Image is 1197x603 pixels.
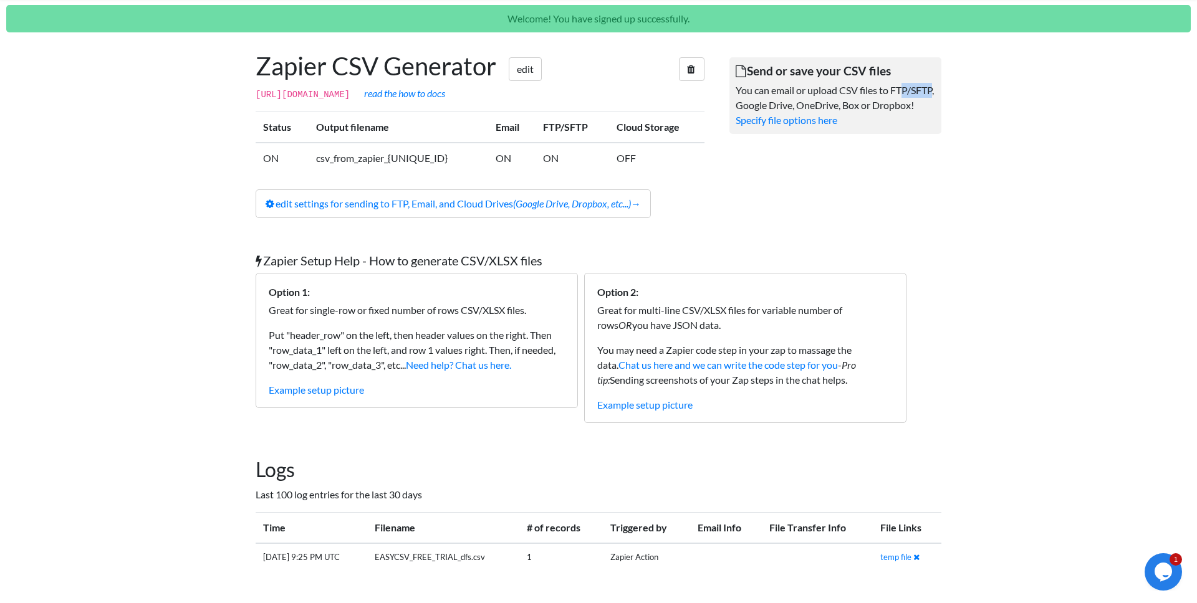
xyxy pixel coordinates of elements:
[256,253,941,268] h5: Zapier Setup Help - How to generate CSV/XLSX files
[256,143,309,173] td: ON
[269,328,565,373] p: Put "header_row" on the left, then header values on the right. Then "row_data_1" left on the left...
[309,143,488,173] td: csv_from_zapier_{UNIQUE_ID}
[6,5,1191,32] p: Welcome! You have signed up successfully.
[364,87,445,99] a: read the how to docs
[269,384,364,396] a: Example setup picture
[488,112,536,143] th: Email
[519,543,603,571] td: 1
[256,90,350,100] code: [URL][DOMAIN_NAME]
[488,143,536,173] td: ON
[519,512,603,543] th: # of records
[597,399,693,411] a: Example setup picture
[256,543,367,571] td: [DATE] 9:25 PM UTC
[618,359,838,371] a: Chat us here and we can write the code step for you
[256,112,309,143] th: Status
[509,57,542,81] a: edit
[597,303,893,333] p: Great for multi-line CSV/XLSX files for variable number of rows you have JSON data.
[690,512,761,543] th: Email Info
[256,487,941,502] p: Last 100 log entries for the last 30 days
[309,112,488,143] th: Output filename
[256,189,651,218] a: edit settings for sending to FTP, Email, and Cloud Drives(Google Drive, Dropbox, etc...)→
[1145,553,1185,591] iframe: chat widget
[603,543,690,571] td: Zapier Action
[513,197,631,209] i: (Google Drive, Dropbox, etc...)
[597,286,893,298] h6: Option 2:
[762,512,873,543] th: File Transfer Info
[609,112,704,143] th: Cloud Storage
[406,359,511,371] a: Need help? Chat us here.
[609,143,704,173] td: OFF
[736,83,935,113] p: You can email or upload CSV files to FTP/SFTP, Google Drive, OneDrive, Box or Dropbox!
[873,512,941,543] th: File Links
[367,512,520,543] th: Filename
[736,64,935,78] h5: Send or save your CSV files
[736,114,837,126] a: Specify file options here
[256,458,941,482] h2: Logs
[618,319,632,331] i: OR
[536,143,609,173] td: ON
[603,512,690,543] th: Triggered by
[269,303,565,318] p: Great for single-row or fixed number of rows CSV/XLSX files.
[269,286,565,298] h6: Option 1:
[536,112,609,143] th: FTP/SFTP
[256,512,367,543] th: Time
[880,552,911,562] a: temp file
[367,543,520,571] td: EASYCSV_FREE_TRIAL_dfs.csv
[256,51,704,81] h1: Zapier CSV Generator
[597,343,893,387] p: You may need a Zapier code step in your zap to massage the data. - Sending screenshots of your Za...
